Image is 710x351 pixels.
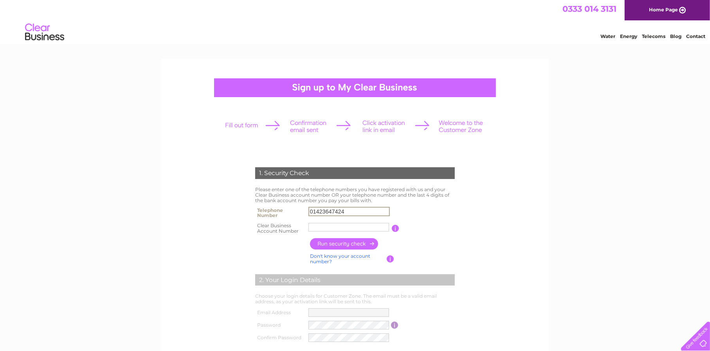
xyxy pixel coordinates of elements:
a: Telecoms [642,33,665,39]
a: 0333 014 3131 [562,4,616,14]
td: Choose your login details for Customer Zone. The email must be a valid email address, as your act... [253,291,457,306]
input: Information [387,255,394,262]
input: Information [392,225,399,232]
td: Please enter one of the telephone numbers you have registered with us and your Clear Business acc... [253,185,457,205]
th: Password [253,319,306,331]
a: Water [600,33,615,39]
input: Information [391,322,398,329]
a: Don't know your account number? [310,253,370,264]
th: Telephone Number [253,205,306,221]
a: Blog [670,33,681,39]
img: logo.png [25,20,65,44]
th: Confirm Password [253,331,306,344]
th: Email Address [253,306,306,319]
a: Energy [620,33,637,39]
th: Clear Business Account Number [253,221,306,236]
div: 2. Your Login Details [255,274,455,286]
a: Contact [686,33,705,39]
div: Clear Business is a trading name of Verastar Limited (registered in [GEOGRAPHIC_DATA] No. 3667643... [171,4,541,38]
div: 1. Security Check [255,167,455,179]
